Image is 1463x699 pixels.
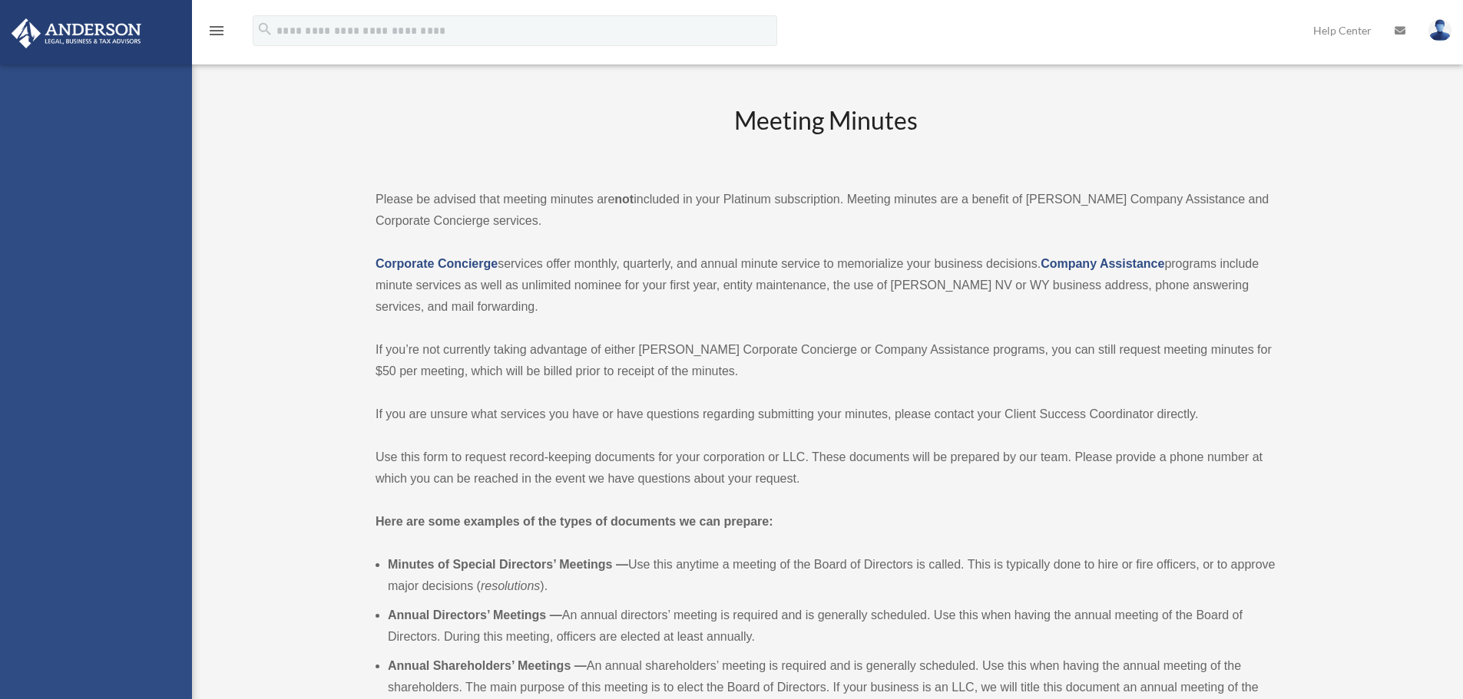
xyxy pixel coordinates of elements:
[1428,19,1451,41] img: User Pic
[388,605,1276,648] li: An annual directors’ meeting is required and is generally scheduled. Use this when having the ann...
[376,515,773,528] strong: Here are some examples of the types of documents we can prepare:
[1041,257,1164,270] a: Company Assistance
[257,21,273,38] i: search
[388,554,1276,597] li: Use this anytime a meeting of the Board of Directors is called. This is typically done to hire or...
[376,339,1276,382] p: If you’re not currently taking advantage of either [PERSON_NAME] Corporate Concierge or Company A...
[388,659,587,672] b: Annual Shareholders’ Meetings —
[376,189,1276,232] p: Please be advised that meeting minutes are included in your Platinum subscription. Meeting minute...
[376,404,1276,425] p: If you are unsure what services you have or have questions regarding submitting your minutes, ple...
[376,253,1276,318] p: services offer monthly, quarterly, and annual minute service to memorialize your business decisio...
[614,193,634,206] strong: not
[376,104,1276,167] h2: Meeting Minutes
[207,21,226,40] i: menu
[388,608,562,622] b: Annual Directors’ Meetings —
[388,558,628,571] b: Minutes of Special Directors’ Meetings —
[481,579,540,592] em: resolutions
[376,257,498,270] a: Corporate Concierge
[207,27,226,40] a: menu
[7,18,146,48] img: Anderson Advisors Platinum Portal
[376,447,1276,490] p: Use this form to request record-keeping documents for your corporation or LLC. These documents wi...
